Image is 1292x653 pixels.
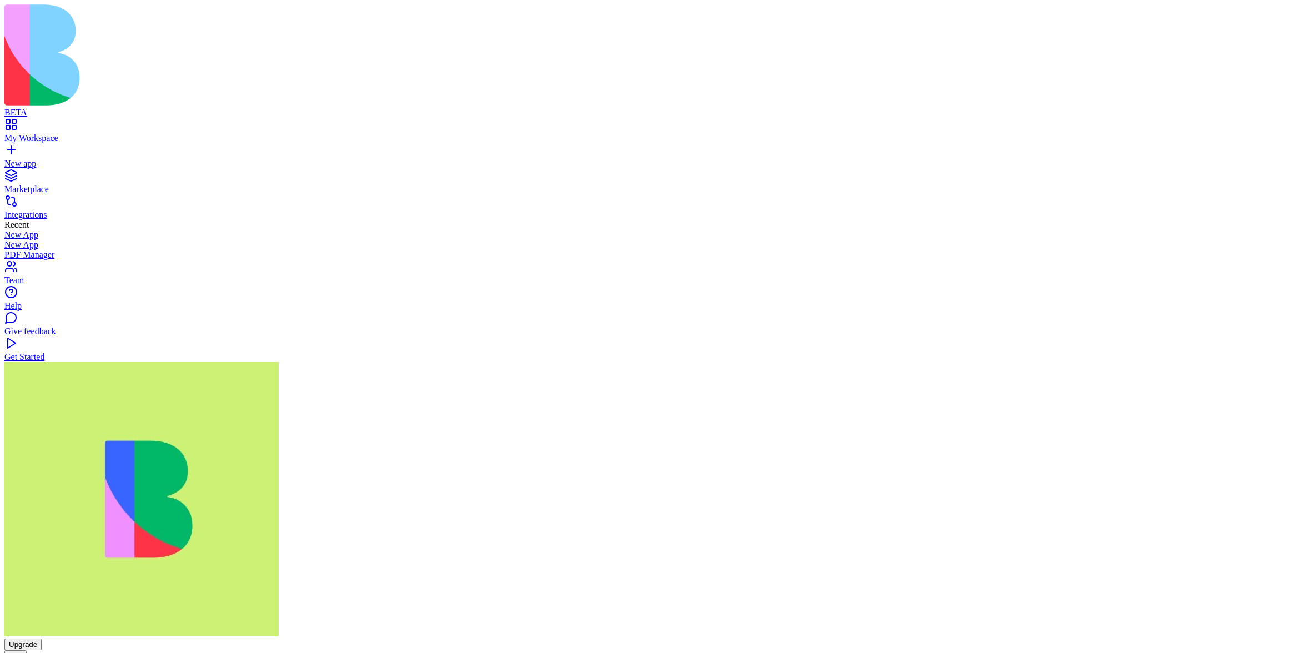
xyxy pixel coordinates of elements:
a: My Workspace [4,123,1288,143]
div: Help [4,301,1288,311]
div: Give feedback [4,326,1288,336]
a: Team [4,265,1288,285]
div: My Workspace [4,133,1288,143]
div: Team [4,275,1288,285]
span: Recent [4,220,29,229]
a: Integrations [4,200,1288,220]
button: Upgrade [4,639,42,650]
div: BETA [4,108,1288,118]
div: Get Started [4,352,1288,362]
a: Give feedback [4,317,1288,336]
a: Help [4,291,1288,311]
a: New app [4,149,1288,169]
div: Marketplace [4,184,1288,194]
a: Upgrade [4,639,42,649]
a: New App [4,240,1288,250]
img: WhatsApp_Image_2025-01-03_at_11.26.17_rubx1k.jpg [4,362,279,636]
a: PDF Manager [4,250,1288,260]
a: Get Started [4,342,1288,362]
a: Marketplace [4,174,1288,194]
a: New App [4,230,1288,240]
div: New app [4,159,1288,169]
img: logo [4,4,451,106]
a: BETA [4,98,1288,118]
div: Integrations [4,210,1288,220]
